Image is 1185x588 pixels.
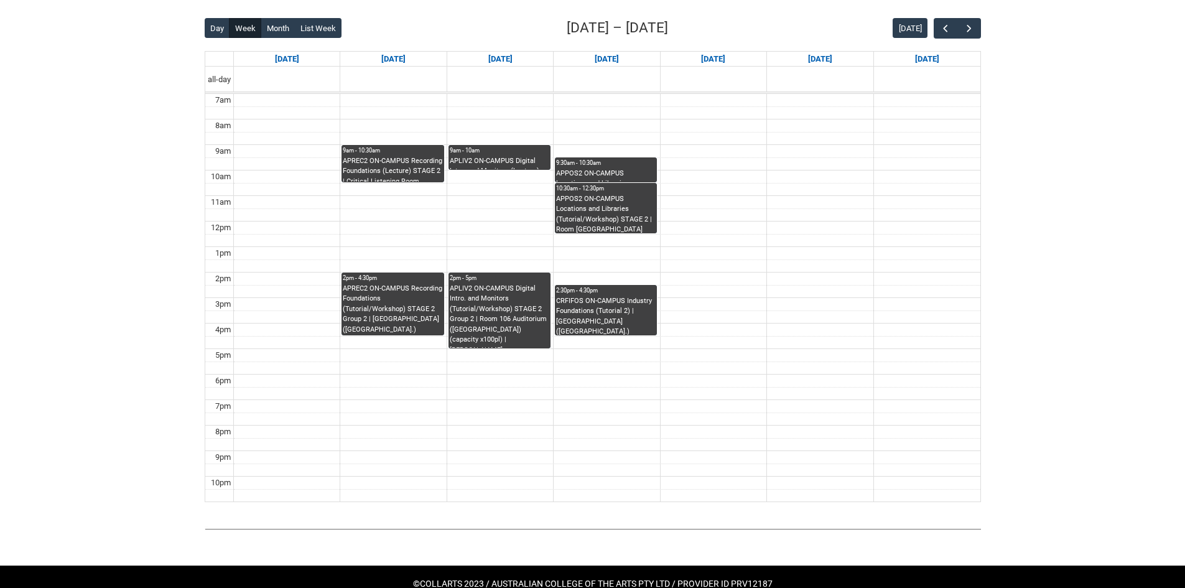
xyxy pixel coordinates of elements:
[213,119,233,132] div: 8am
[450,156,549,170] div: APLIV2 ON-CAMPUS Digital Intro. and Monitors (Lecture) STAGE 2 | Room 106 Auditorium ([GEOGRAPHIC...
[213,451,233,464] div: 9pm
[343,146,442,155] div: 9am - 10:30am
[213,247,233,259] div: 1pm
[272,52,302,67] a: Go to September 14, 2025
[229,18,261,38] button: Week
[450,146,549,155] div: 9am - 10am
[893,18,927,38] button: [DATE]
[213,273,233,285] div: 2pm
[556,194,656,233] div: APPOS2 ON-CAMPUS Locations and Libraries (Tutorial/Workshop) STAGE 2 | Room [GEOGRAPHIC_DATA] ([G...
[556,286,656,295] div: 2:30pm - 4:30pm
[379,52,408,67] a: Go to September 15, 2025
[208,477,233,489] div: 10pm
[343,284,442,335] div: APREC2 ON-CAMPUS Recording Foundations (Tutorial/Workshop) STAGE 2 Group 2 | [GEOGRAPHIC_DATA] ([...
[343,274,442,282] div: 2pm - 4:30pm
[213,375,233,387] div: 6pm
[343,156,442,182] div: APREC2 ON-CAMPUS Recording Foundations (Lecture) STAGE 2 | Critical Listening Room ([GEOGRAPHIC_D...
[205,73,233,86] span: all-day
[450,274,549,282] div: 2pm - 5pm
[213,349,233,362] div: 5pm
[208,170,233,183] div: 10am
[450,284,549,348] div: APLIV2 ON-CAMPUS Digital Intro. and Monitors (Tutorial/Workshop) STAGE 2 Group 2 | Room 106 Audit...
[592,52,621,67] a: Go to September 17, 2025
[556,159,656,167] div: 9:30am - 10:30am
[205,522,981,535] img: REDU_GREY_LINE
[213,426,233,438] div: 8pm
[913,52,942,67] a: Go to September 20, 2025
[213,298,233,310] div: 3pm
[806,52,835,67] a: Go to September 19, 2025
[486,52,515,67] a: Go to September 16, 2025
[957,18,980,39] button: Next Week
[208,222,233,234] div: 12pm
[567,17,668,39] h2: [DATE] – [DATE]
[556,169,656,182] div: APPOS2 ON-CAMPUS Locations and Libraries (Lecture) STAGE 2 | [GEOGRAPHIC_DATA] ([GEOGRAPHIC_DATA]...
[213,324,233,336] div: 4pm
[213,400,233,413] div: 7pm
[556,184,656,193] div: 10:30am - 12:30pm
[213,94,233,106] div: 7am
[213,145,233,157] div: 9am
[556,296,656,335] div: CRFIFOS ON-CAMPUS Industry Foundations (Tutorial 2) | [GEOGRAPHIC_DATA] ([GEOGRAPHIC_DATA].) (cap...
[261,18,295,38] button: Month
[934,18,957,39] button: Previous Week
[205,18,230,38] button: Day
[294,18,342,38] button: List Week
[208,196,233,208] div: 11am
[699,52,728,67] a: Go to September 18, 2025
